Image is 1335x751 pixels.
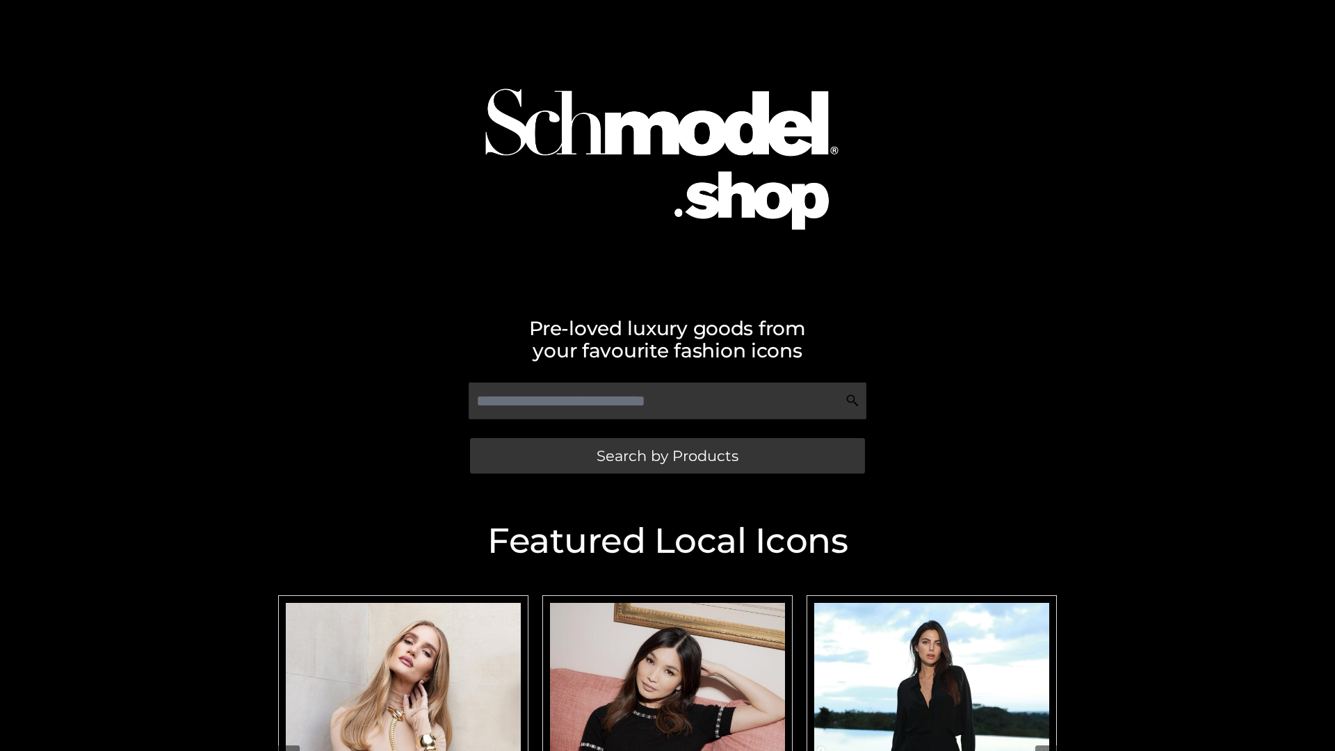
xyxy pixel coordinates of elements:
span: Search by Products [597,449,738,463]
h2: Pre-loved luxury goods from your favourite fashion icons [271,317,1064,362]
h2: Featured Local Icons​ [271,524,1064,558]
a: Search by Products [470,438,865,474]
img: Search Icon [845,394,859,407]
